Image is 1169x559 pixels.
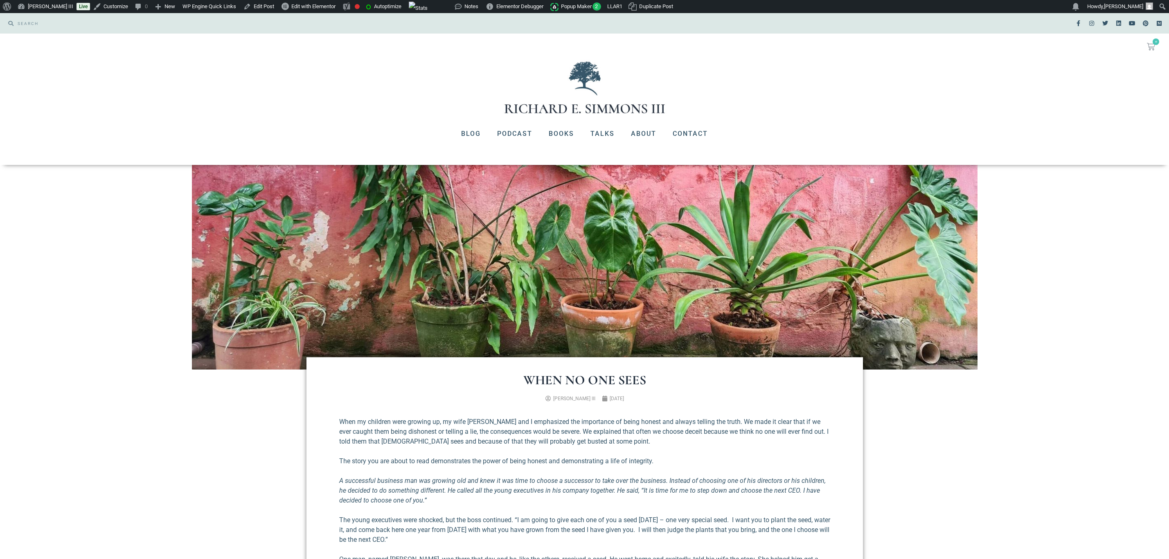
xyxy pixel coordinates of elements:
[14,17,581,29] input: SEARCH
[664,123,716,144] a: Contact
[619,3,622,9] span: 1
[582,123,623,144] a: Talks
[541,123,582,144] a: Books
[192,165,978,370] img: nath-c-_LeygENYcvI-unsplash
[339,515,830,545] p: The young executives were shocked, but the boss continued. “I am going to give each one of you a ...
[339,374,830,387] h1: When No One Sees
[1104,3,1143,9] span: [PERSON_NAME]
[489,123,541,144] a: Podcast
[1137,38,1165,56] a: 0
[77,3,90,10] a: Live
[339,417,830,446] p: When my children were growing up, my wife [PERSON_NAME] and I emphasized the importance of being ...
[291,3,336,9] span: Edit with Elementor
[623,123,664,144] a: About
[355,4,360,9] div: Focus keyphrase not set
[1153,38,1159,45] span: 0
[602,395,624,402] a: [DATE]
[409,2,428,15] img: Views over 48 hours. Click for more Jetpack Stats.
[553,396,595,401] span: [PERSON_NAME] III
[453,123,489,144] a: Blog
[610,396,624,401] time: [DATE]
[592,2,601,11] span: 2
[339,477,826,504] em: A successful business man was growing old and knew it was time to choose a successor to take over...
[339,456,830,466] p: The story you are about to read demonstrates the power of being honest and demonstrating a life o...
